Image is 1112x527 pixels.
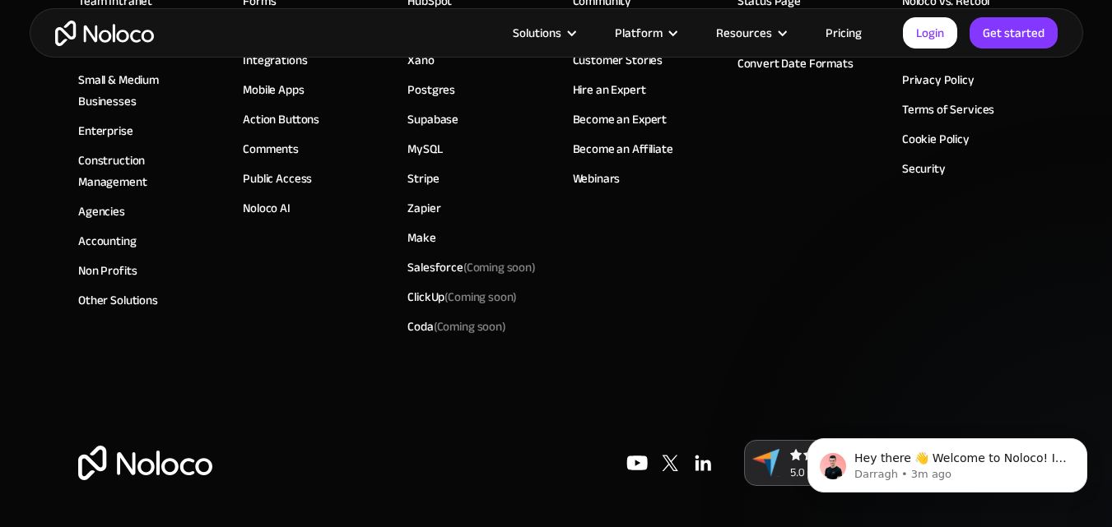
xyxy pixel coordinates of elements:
span: (Coming soon) [444,285,517,308]
a: Customer Stories [573,49,663,71]
a: Zapier [407,197,440,219]
a: Enterprise [78,120,133,141]
a: Supabase [407,109,458,130]
a: Mobile Apps [243,79,304,100]
a: Small & Medium Businesses [78,69,210,112]
a: Noloco AI [243,197,291,219]
a: Postgres [407,79,455,100]
a: Non Profits [78,260,137,281]
span: (Coming soon) [434,315,506,338]
a: Agencies [78,201,125,222]
a: Convert Date Formats [737,53,854,74]
a: Construction Management [78,150,210,192]
a: Security [902,158,946,179]
div: Salesforce [407,257,536,278]
a: Cookie Policy [902,128,970,150]
a: Accounting [78,230,137,252]
div: Solutions [492,22,594,44]
div: Resources [716,22,772,44]
div: Coda [407,316,505,337]
span: (Coming soon) [463,256,536,279]
a: Public Access [243,168,312,189]
a: MySQL [407,138,442,159]
a: Xano [407,49,434,71]
a: Login [903,17,957,49]
a: home [55,21,154,46]
a: Webinars [573,168,621,189]
a: Become an Expert [573,109,668,130]
a: Stripe [407,168,439,189]
a: Terms of Services [902,99,994,120]
a: Become an Affiliate [573,138,673,159]
div: ClickUp [407,286,517,307]
iframe: Intercom notifications message [783,404,1112,519]
a: Comments [243,138,299,159]
a: Make [407,227,435,248]
div: Resources [696,22,805,44]
a: Privacy Policy [902,69,975,90]
a: Other Solutions [78,289,158,311]
a: Pricing [805,22,882,44]
div: Platform [594,22,696,44]
a: Integrations [243,49,307,71]
a: Hire an Expert [573,79,646,100]
div: Platform [615,22,663,44]
a: Get started [970,17,1058,49]
div: Solutions [513,22,561,44]
a: Action Buttons [243,109,319,130]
